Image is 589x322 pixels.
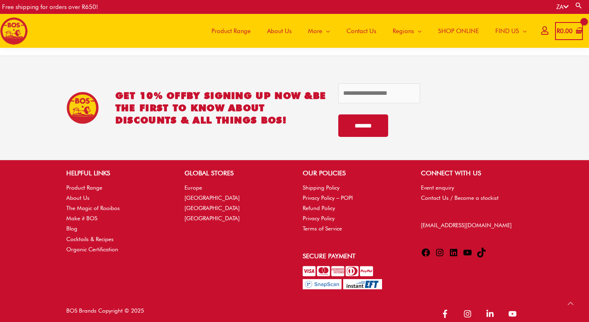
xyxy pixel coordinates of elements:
[303,168,405,178] h2: OUR POLICIES
[184,195,240,201] a: [GEOGRAPHIC_DATA]
[184,184,202,191] a: Europe
[338,14,384,48] a: Contact Us
[421,195,499,201] a: Contact Us / Become a stockist
[259,14,300,48] a: About Us
[66,236,114,242] a: Cocktails & Recipes
[346,19,376,43] span: Contact Us
[437,306,458,322] a: facebook-f
[303,215,335,221] a: Privacy Policy
[308,19,322,43] span: More
[66,184,102,191] a: Product Range
[66,225,77,232] a: Blog
[300,14,338,48] a: More
[184,205,240,211] a: [GEOGRAPHIC_DATA]
[303,184,339,191] a: Shipping Policy
[66,195,90,201] a: About Us
[303,279,342,289] img: Pay with SnapScan
[66,168,168,178] h2: HELPFUL LINKS
[421,184,454,191] a: Event enquiry
[267,19,292,43] span: About Us
[482,306,503,322] a: linkedin-in
[459,306,480,322] a: instagram
[115,89,326,126] h2: GET 10% OFF be the first to know about discounts & all things BOS!
[66,246,118,253] a: Organic Certification
[421,183,523,203] nav: CONNECT WITH US
[66,205,120,211] a: The Magic of Rooibos
[184,168,286,178] h2: GLOBAL STORES
[343,279,382,289] img: Pay with InstantEFT
[66,92,99,124] img: BOS Ice Tea
[556,3,569,11] a: ZA
[430,14,487,48] a: SHOP ONLINE
[303,183,405,234] nav: OUR POLICIES
[184,183,286,224] nav: GLOBAL STORES
[211,19,251,43] span: Product Range
[575,2,583,9] a: Search button
[557,27,560,35] span: R
[66,215,97,221] a: Make it BOS
[504,306,523,322] a: youtube
[303,195,353,201] a: Privacy Policy – POPI
[197,14,535,48] nav: Site Navigation
[303,225,342,232] a: Terms of Service
[187,90,313,101] span: BY SIGNING UP NOW &
[495,19,519,43] span: FIND US
[557,27,573,35] bdi: 0.00
[421,222,512,228] a: [EMAIL_ADDRESS][DOMAIN_NAME]
[555,22,583,40] a: View Shopping Cart, empty
[303,205,335,211] a: Refund Policy
[66,183,168,255] nav: HELPFUL LINKS
[421,168,523,178] h2: CONNECT WITH US
[203,14,259,48] a: Product Range
[184,215,240,221] a: [GEOGRAPHIC_DATA]
[303,251,405,261] h2: Secure Payment
[393,19,414,43] span: Regions
[384,14,430,48] a: Regions
[438,19,479,43] span: SHOP ONLINE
